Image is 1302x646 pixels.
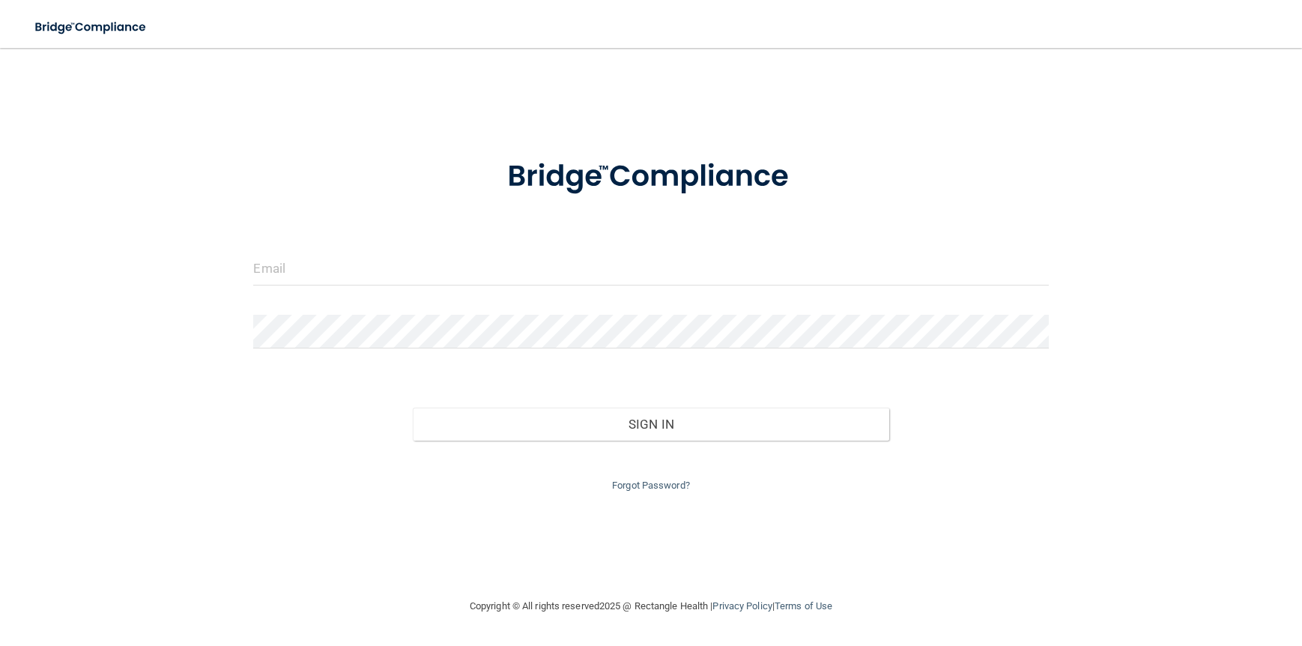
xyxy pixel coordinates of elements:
[413,408,890,441] button: Sign In
[712,600,772,612] a: Privacy Policy
[253,252,1048,286] input: Email
[22,12,160,43] img: bridge_compliance_login_screen.278c3ca4.svg
[378,582,924,630] div: Copyright © All rights reserved 2025 @ Rectangle Health | |
[775,600,832,612] a: Terms of Use
[476,138,826,216] img: bridge_compliance_login_screen.278c3ca4.svg
[612,480,690,491] a: Forgot Password?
